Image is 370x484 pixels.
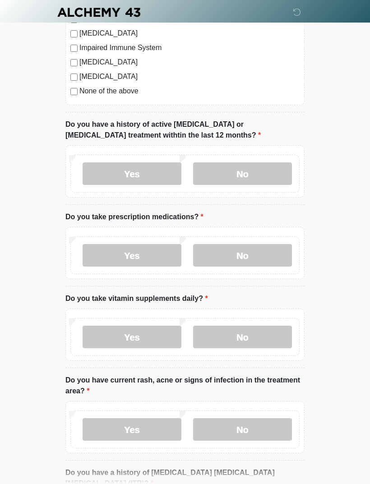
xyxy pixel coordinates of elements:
[193,163,292,185] label: No
[79,57,300,68] label: [MEDICAL_DATA]
[193,419,292,441] label: No
[83,163,181,185] label: Yes
[70,88,78,96] input: None of the above
[70,60,78,67] input: [MEDICAL_DATA]
[70,45,78,52] input: Impaired Immune System
[65,120,305,141] label: Do you have a history of active [MEDICAL_DATA] or [MEDICAL_DATA] treatment withtin the last 12 mo...
[79,86,300,97] label: None of the above
[56,7,141,18] img: Alchemy 43 Logo
[83,326,181,349] label: Yes
[79,72,300,83] label: [MEDICAL_DATA]
[83,419,181,441] label: Yes
[70,74,78,81] input: [MEDICAL_DATA]
[83,244,181,267] label: Yes
[70,31,78,38] input: [MEDICAL_DATA]
[79,43,300,54] label: Impaired Immune System
[193,244,292,267] label: No
[65,294,208,304] label: Do you take vitamin supplements daily?
[193,326,292,349] label: No
[65,212,203,223] label: Do you take prescription medications?
[79,28,300,39] label: [MEDICAL_DATA]
[65,375,305,397] label: Do you have current rash, acne or signs of infection in the treatment area?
